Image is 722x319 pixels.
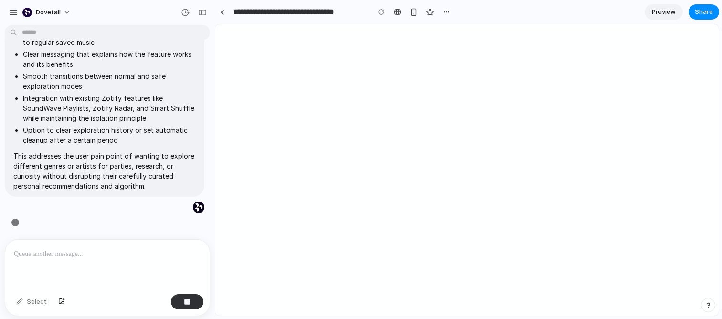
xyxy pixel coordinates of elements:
[23,125,196,145] li: Option to clear exploration history or set automatic cleanup after a certain period
[652,7,676,17] span: Preview
[645,4,683,20] a: Preview
[695,7,713,17] span: Share
[36,8,61,17] span: dovetail
[23,93,196,123] li: Integration with existing Zotify features like SoundWave Playlists, Zotify Radar, and Smart Shuff...
[19,5,75,20] button: dovetail
[689,4,719,20] button: Share
[13,151,196,191] p: This addresses the user pain point of wanting to explore different genres or artists for parties,...
[23,71,196,91] li: Smooth transitions between normal and safe exploration modes
[23,49,196,69] li: Clear messaging that explains how the feature works and its benefits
